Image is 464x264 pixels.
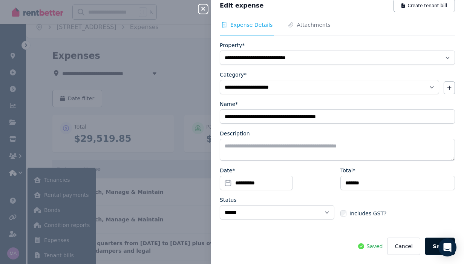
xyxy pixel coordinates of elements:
[340,210,346,216] input: Includes GST?
[230,21,273,29] span: Expense Details
[220,21,455,35] nav: Tabs
[438,238,456,256] div: Open Intercom Messenger
[220,130,250,137] label: Description
[220,100,238,108] label: Name*
[297,21,330,29] span: Attachments
[220,71,247,78] label: Category*
[220,1,263,10] span: Edit expense
[425,238,455,255] button: Save
[340,167,355,174] label: Total*
[366,243,383,250] span: Saved
[220,196,237,204] label: Status
[387,238,420,255] button: Cancel
[349,210,386,217] span: Includes GST?
[220,41,245,49] label: Property*
[220,167,235,174] label: Date*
